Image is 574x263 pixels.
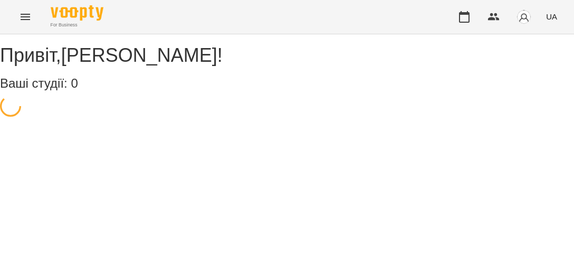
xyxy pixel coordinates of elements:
[51,22,103,29] span: For Business
[542,7,561,26] button: UA
[51,5,103,21] img: Voopty Logo
[546,11,557,22] span: UA
[516,10,531,24] img: avatar_s.png
[13,4,38,30] button: Menu
[71,76,78,90] span: 0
